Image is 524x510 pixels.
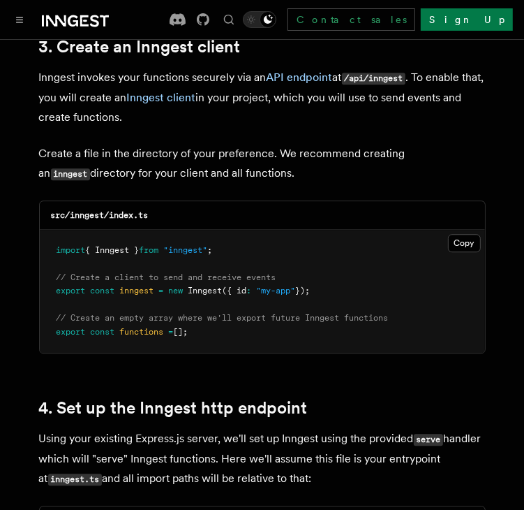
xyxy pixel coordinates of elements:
[414,434,443,446] code: serve
[39,68,486,127] p: Inngest invokes your functions securely via an at . To enable that, you will create an in your pr...
[51,210,149,220] code: src/inngest/index.ts
[169,286,184,296] span: new
[120,327,164,337] span: functions
[57,313,389,323] span: // Create an empty array where we'll export future Inngest functions
[57,327,86,337] span: export
[120,286,154,296] span: inngest
[257,286,296,296] span: "my-app"
[39,37,241,57] a: 3. Create an Inngest client
[287,8,415,31] a: Contact sales
[342,73,405,85] code: /api/inngest
[57,286,86,296] span: export
[164,245,208,255] span: "inngest"
[296,286,310,296] span: });
[448,234,481,252] button: Copy
[169,327,174,337] span: =
[188,286,223,296] span: Inngest
[39,144,486,184] p: Create a file in the directory of your preference. We recommend creating an directory for your cl...
[174,327,188,337] span: [];
[48,474,102,486] code: inngest.ts
[39,429,486,489] p: Using your existing Express.js server, we'll set up Inngest using the provided handler which will...
[39,398,308,418] a: 4. Set up the Inngest http endpoint
[247,286,252,296] span: :
[51,168,90,180] code: inngest
[159,286,164,296] span: =
[140,245,159,255] span: from
[421,8,513,31] a: Sign Up
[208,245,213,255] span: ;
[11,11,28,28] button: Toggle navigation
[91,327,115,337] span: const
[220,11,237,28] button: Find something...
[57,245,86,255] span: import
[91,286,115,296] span: const
[243,11,276,28] button: Toggle dark mode
[127,91,196,104] a: Inngest client
[223,286,247,296] span: ({ id
[86,245,140,255] span: { Inngest }
[267,71,333,84] a: API endpoint
[57,272,276,282] span: // Create a client to send and receive events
